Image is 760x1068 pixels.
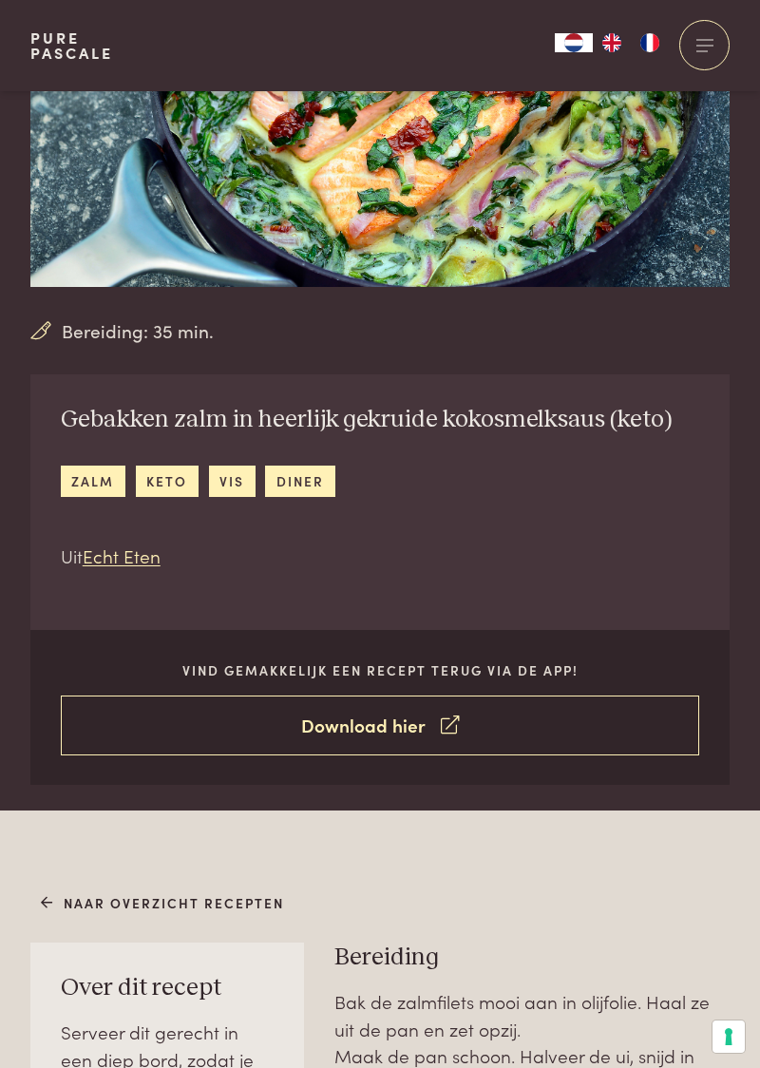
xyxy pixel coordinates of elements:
a: PurePascale [30,30,113,61]
a: Download hier [61,696,700,755]
a: diner [265,466,334,497]
a: Naar overzicht recepten [41,893,285,913]
a: vis [209,466,256,497]
h2: Gebakken zalm in heerlijk gekruide kokosmelksaus (keto) [61,405,673,435]
button: Uw voorkeuren voor toestemming voor trackingtechnologieën [712,1020,745,1053]
h3: Over dit recept [61,973,274,1003]
ul: Language list [593,33,669,52]
span: Bereiding: 35 min. [62,317,214,345]
h3: Bereiding [334,943,730,973]
div: Language [555,33,593,52]
p: Uit [61,543,673,570]
a: zalm [61,466,125,497]
a: NL [555,33,593,52]
aside: Language selected: Nederlands [555,33,669,52]
a: Echt Eten [83,543,161,568]
a: FR [631,33,669,52]
a: keto [136,466,199,497]
p: Vind gemakkelijk een recept terug via de app! [61,660,700,680]
a: EN [593,33,631,52]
